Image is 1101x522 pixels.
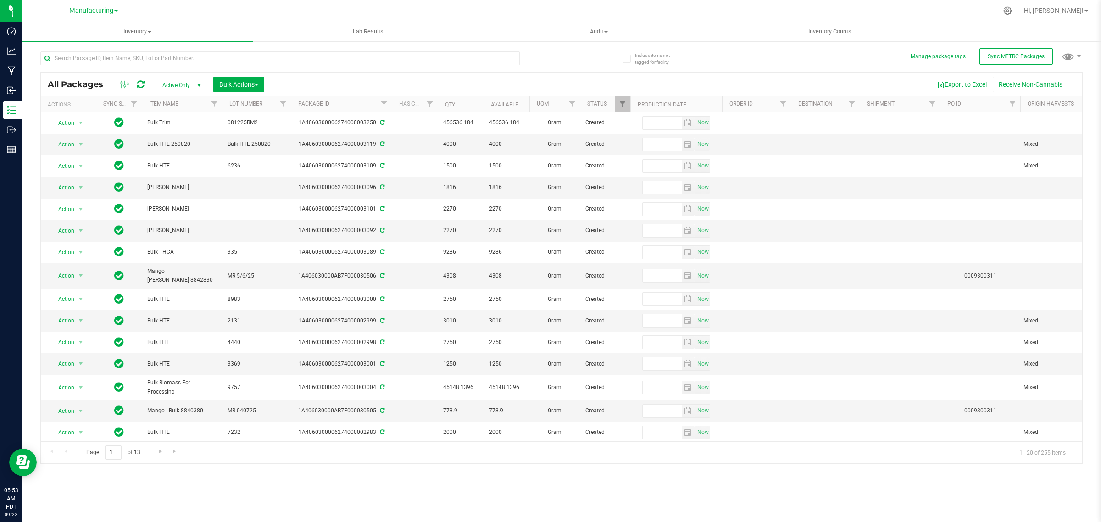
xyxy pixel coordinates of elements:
span: select [682,269,695,282]
span: Bulk Trim [147,118,217,127]
span: 6236 [228,161,285,170]
span: Action [50,203,75,216]
span: Gram [535,338,574,347]
span: MB-040725 [228,406,285,415]
inline-svg: Manufacturing [7,66,16,75]
span: 3369 [228,360,285,368]
span: select [75,224,87,237]
span: select [682,314,695,327]
span: In Sync [114,357,124,370]
div: 1A4060300006274000002999 [289,317,393,325]
span: select [682,336,695,349]
span: Sync from Compliance System [378,296,384,302]
span: select [682,293,695,305]
span: select [75,181,87,194]
span: Sync from Compliance System [378,272,384,279]
a: Filter [423,96,438,112]
span: 3351 [228,248,285,256]
span: select [695,314,710,327]
span: select [75,246,87,259]
span: select [75,117,87,129]
span: select [695,181,710,194]
span: select [695,293,710,305]
span: Bulk HTE [147,295,217,304]
span: 2270 [489,226,524,235]
span: select [682,381,695,394]
span: 2750 [489,295,524,304]
inline-svg: Dashboard [7,27,16,36]
inline-svg: Inventory [7,106,16,115]
span: In Sync [114,159,124,172]
span: Action [50,117,75,129]
span: Set Current date [695,159,711,172]
span: 9286 [443,248,478,256]
span: select [75,405,87,417]
span: Gram [535,248,574,256]
span: 456536.184 [443,118,478,127]
span: select [695,224,710,237]
span: select [682,203,695,216]
span: select [75,203,87,216]
span: select [695,357,710,370]
a: Inventory Counts [714,22,945,41]
span: [PERSON_NAME] [147,226,217,235]
span: In Sync [114,138,124,150]
span: Action [50,160,75,172]
span: Created [585,272,625,280]
span: Set Current date [695,138,711,151]
span: Set Current date [695,426,711,439]
a: Shipment [867,100,895,107]
input: 1 [105,445,122,460]
div: 1A406030000AB7F000030505 [289,406,393,415]
span: 1500 [443,161,478,170]
span: 1816 [443,183,478,192]
span: Sync from Compliance System [378,407,384,414]
span: Action [50,381,75,394]
span: MR-5/6/25 [228,272,285,280]
span: Gram [535,140,574,149]
a: Inventory [22,22,253,41]
span: Gram [535,118,574,127]
a: Sync Status [103,100,139,107]
span: Bulk HTE [147,428,217,437]
a: Filter [925,96,940,112]
span: Sync from Compliance System [378,249,384,255]
span: Created [585,183,625,192]
span: Audit [484,28,714,36]
span: Created [585,248,625,256]
span: 2000 [489,428,524,437]
span: Bulk Biomass For Processing [147,378,217,396]
span: In Sync [114,224,124,237]
a: Go to the next page [154,445,167,458]
a: Available [491,101,518,108]
span: select [75,138,87,151]
span: Sync from Compliance System [378,429,384,435]
span: select [75,426,87,439]
span: Set Current date [695,245,711,259]
span: Set Current date [695,116,711,129]
span: 7232 [228,428,285,437]
div: 1A4060300006274000003250 [289,118,393,127]
span: Action [50,357,75,370]
div: 1A4060300006274000002983 [289,428,393,437]
span: Bulk THCA [147,248,217,256]
a: Item Name [149,100,178,107]
span: select [682,181,695,194]
div: 1A4060300006274000003109 [289,161,393,170]
span: select [75,293,87,305]
span: Set Current date [695,293,711,306]
span: Bulk HTE [147,360,217,368]
span: Action [50,138,75,151]
a: PO ID [947,100,961,107]
span: select [75,314,87,327]
span: Bulk-HTE-250820 [147,140,217,149]
a: Package ID [298,100,329,107]
span: Bulk HTE [147,317,217,325]
div: 1A4060300006274000003089 [289,248,393,256]
span: In Sync [114,245,124,258]
span: Inventory Counts [796,28,864,36]
span: Gram [535,161,574,170]
span: Mango [PERSON_NAME]-8842830 [147,267,217,284]
span: Sync from Compliance System [378,119,384,126]
span: select [682,138,695,151]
